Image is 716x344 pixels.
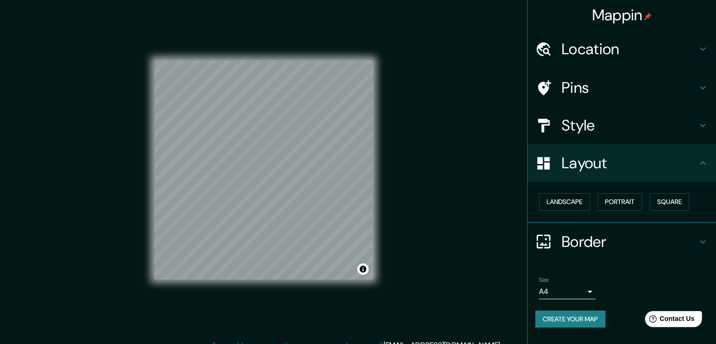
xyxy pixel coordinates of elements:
[632,307,706,334] iframe: Help widget launcher
[562,116,697,135] h4: Style
[597,193,642,211] button: Portrait
[650,193,689,211] button: Square
[644,13,652,20] img: pin-icon.png
[528,223,716,261] div: Border
[528,30,716,68] div: Location
[562,78,697,97] h4: Pins
[535,311,605,328] button: Create your map
[562,40,697,58] h4: Location
[528,144,716,182] div: Layout
[539,284,595,299] div: A4
[357,263,369,275] button: Toggle attribution
[562,232,697,251] h4: Border
[562,154,697,172] h4: Layout
[154,60,373,279] canvas: Map
[528,69,716,106] div: Pins
[539,193,590,211] button: Landscape
[528,106,716,144] div: Style
[539,276,549,284] label: Size
[592,6,652,25] h4: Mappin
